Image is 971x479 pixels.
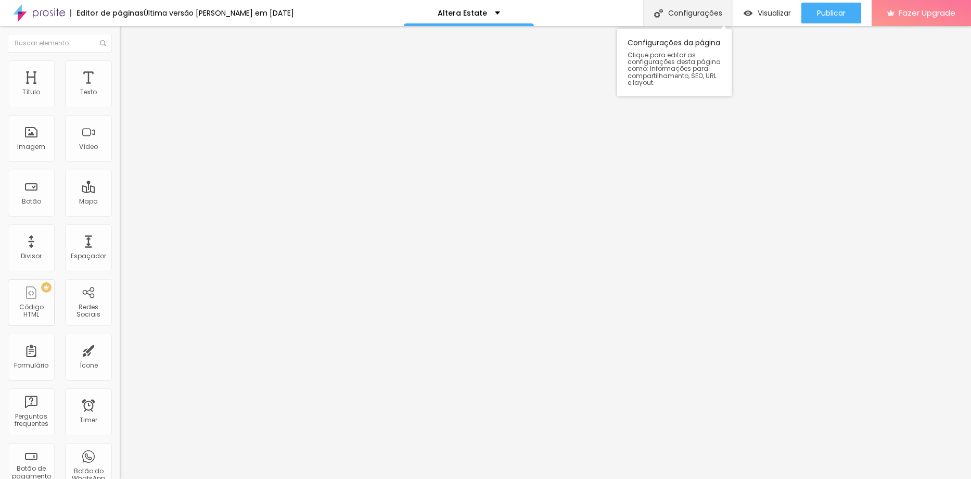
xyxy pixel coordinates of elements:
[14,362,48,369] div: Formulário
[22,198,41,205] div: Botão
[71,253,106,260] div: Espaçador
[438,9,487,17] p: Altera Estate
[79,198,98,205] div: Mapa
[144,9,294,17] div: Última versão [PERSON_NAME] em [DATE]
[100,40,106,46] img: Icone
[17,143,45,150] div: Imagem
[758,9,791,17] span: Visualizar
[628,52,721,86] span: Clique para editar as configurações desta página como: Informações para compartilhamento, SEO, UR...
[70,9,144,17] div: Editor de páginas
[801,3,861,23] button: Publicar
[21,253,42,260] div: Divisor
[654,9,663,18] img: Icone
[80,417,97,424] div: Timer
[80,89,97,96] div: Texto
[68,304,109,319] div: Redes Sociais
[744,9,752,18] img: view-1.svg
[22,89,40,96] div: Título
[80,362,98,369] div: Ícone
[120,26,971,479] iframe: Editor
[79,143,98,150] div: Vídeo
[733,3,801,23] button: Visualizar
[899,8,955,17] span: Fazer Upgrade
[817,9,846,17] span: Publicar
[10,304,52,319] div: Código HTML
[8,34,112,53] input: Buscar elemento
[617,29,732,96] div: Configurações da página
[10,413,52,428] div: Perguntas frequentes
